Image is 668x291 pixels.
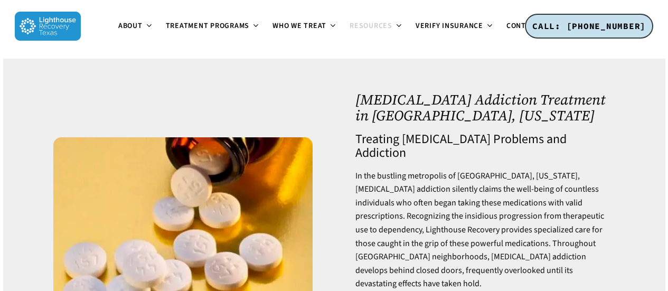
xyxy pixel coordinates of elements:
[355,133,615,160] h4: Treating [MEDICAL_DATA] Problems and Addiction
[416,21,483,31] span: Verify Insurance
[266,22,343,31] a: Who We Treat
[112,22,159,31] a: About
[118,21,143,31] span: About
[525,14,653,39] a: CALL: [PHONE_NUMBER]
[355,92,615,123] h1: [MEDICAL_DATA] Addiction Treatment in [GEOGRAPHIC_DATA], [US_STATE]
[166,21,250,31] span: Treatment Programs
[350,21,392,31] span: Resources
[343,22,409,31] a: Resources
[159,22,267,31] a: Treatment Programs
[15,12,81,41] img: Lighthouse Recovery Texas
[272,21,326,31] span: Who We Treat
[506,21,539,31] span: Contact
[500,22,556,31] a: Contact
[409,22,500,31] a: Verify Insurance
[532,21,646,31] span: CALL: [PHONE_NUMBER]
